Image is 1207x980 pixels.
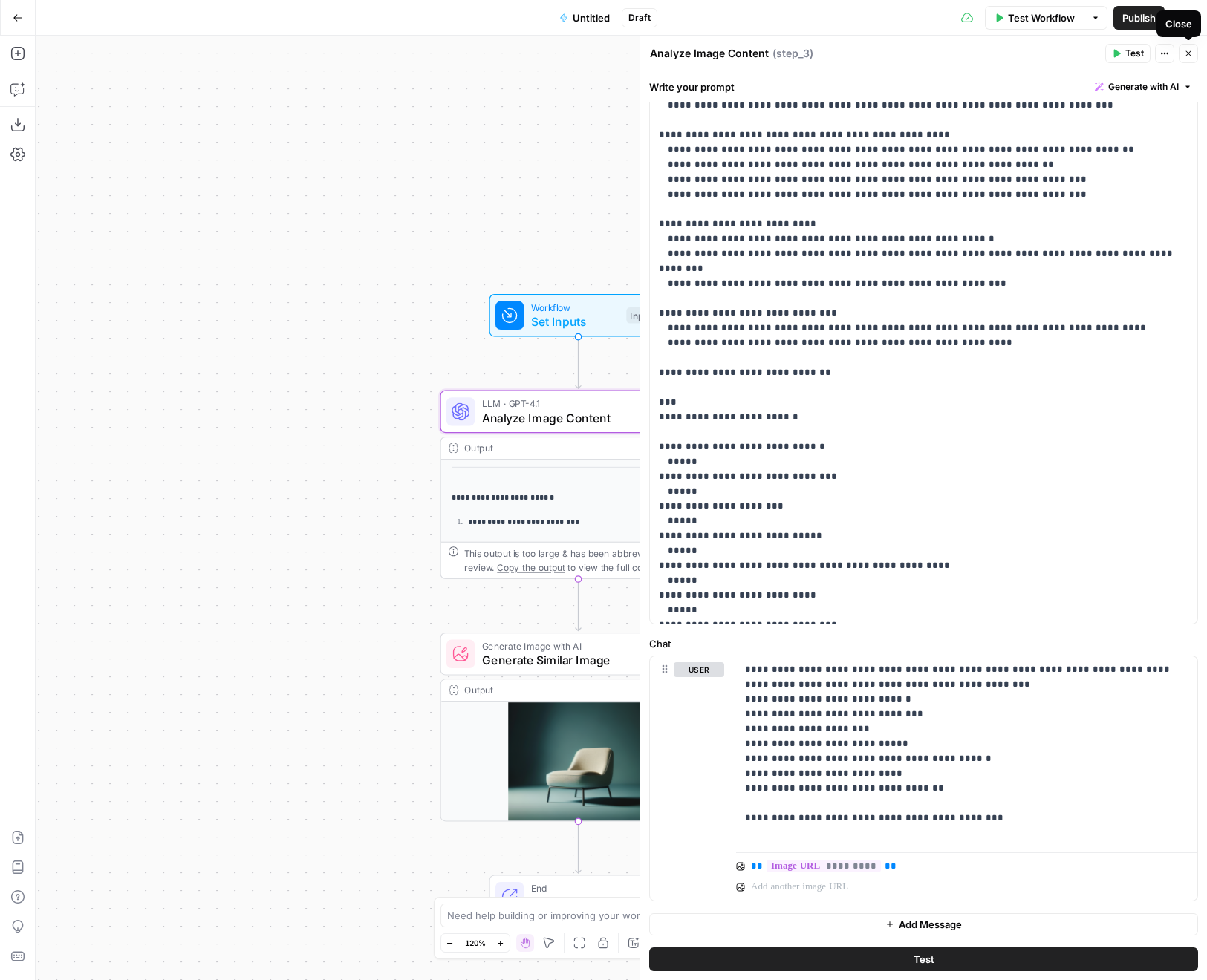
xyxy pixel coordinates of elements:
span: LLM · GPT-4.1 [482,396,668,411]
span: 120% [465,937,486,949]
g: Edge from step_3 to step_4 [576,579,581,631]
img: image.png [441,702,716,843]
button: Add Message [649,913,1198,935]
span: Publish [1122,10,1156,25]
span: End [531,881,652,895]
div: Output [464,441,668,455]
span: Analyze Image Content [482,409,668,427]
button: Test [1105,44,1151,63]
textarea: Analyze Image Content [650,46,769,61]
div: Inputs [626,307,659,324]
div: Output [464,683,668,697]
div: Close [1165,16,1192,31]
g: Edge from step_4 to end [576,821,581,873]
button: Publish [1113,6,1165,30]
div: EndOutput [440,875,717,918]
g: Edge from start to step_3 [576,337,581,389]
button: Test Workflow [985,6,1084,30]
button: Generate with AI [1089,77,1198,97]
button: Untitled [550,6,619,30]
span: Draft [628,11,651,24]
div: Generate Image with AIGenerate Similar ImageStep 4Output [440,633,717,821]
span: Workflow [531,300,619,314]
button: user [674,662,724,677]
span: Untitled [573,10,610,25]
div: user [650,656,724,901]
div: This output is too large & has been abbreviated for review. to view the full content. [464,546,709,575]
span: Test Workflow [1008,10,1075,25]
span: Test [914,952,934,967]
span: Copy the output [497,562,565,572]
span: Generate Image with AI [482,638,666,653]
div: WorkflowSet InputsInputs [440,294,717,337]
span: Add Message [899,917,962,932]
span: Test [1125,47,1144,60]
div: Write your prompt [640,71,1207,102]
span: Generate with AI [1108,80,1179,94]
span: Set Inputs [531,313,619,330]
span: Output [531,894,652,912]
button: Test [649,947,1198,971]
span: Generate Similar Image [482,651,666,669]
span: ( step_3 ) [772,46,813,61]
label: Chat [649,636,1198,651]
